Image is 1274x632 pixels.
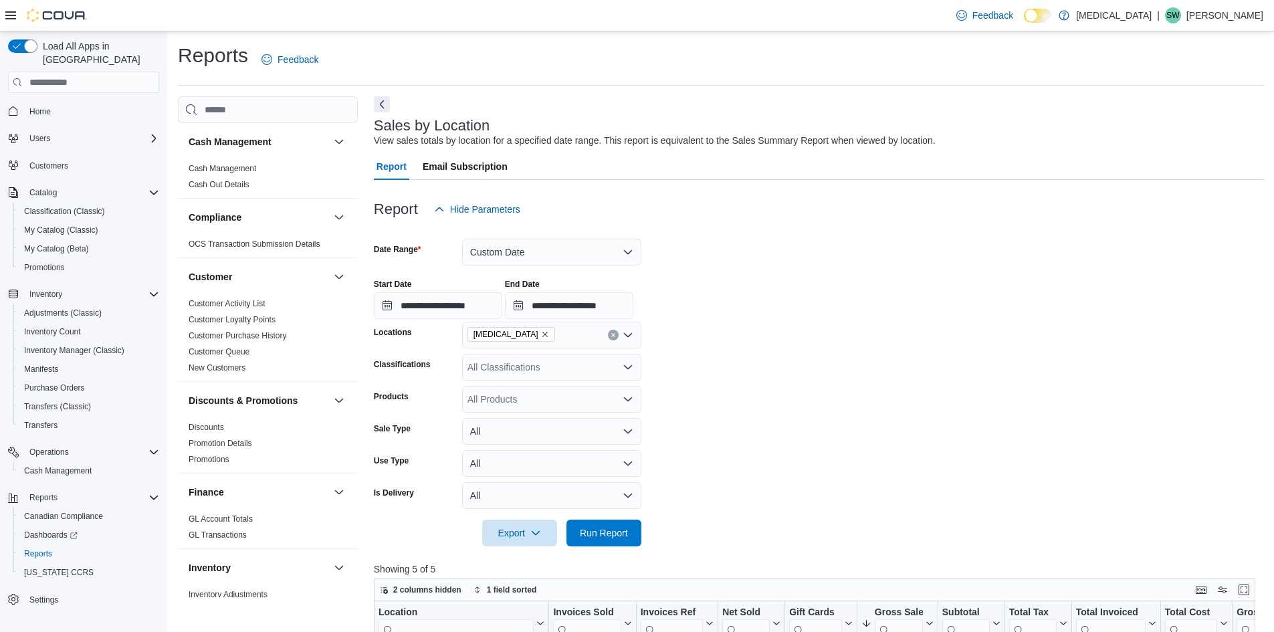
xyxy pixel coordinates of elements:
[972,9,1013,22] span: Feedback
[3,488,165,507] button: Reports
[450,203,520,216] span: Hide Parameters
[189,299,266,308] a: Customer Activity List
[189,438,252,449] span: Promotion Details
[487,585,537,595] span: 1 field sorted
[189,270,328,284] button: Customer
[374,134,936,148] div: View sales totals by location for a specified date range. This report is equivalent to the Sales ...
[37,39,159,66] span: Load All Apps in [GEOGRAPHIC_DATA]
[24,567,94,578] span: [US_STATE] CCRS
[1076,607,1146,619] div: Total Invoiced
[19,546,58,562] a: Reports
[189,514,253,524] a: GL Account Totals
[19,564,99,581] a: [US_STATE] CCRS
[19,305,107,321] a: Adjustments (Classic)
[374,455,409,466] label: Use Type
[505,292,633,319] input: Press the down key to open a popover containing a calendar.
[24,262,65,273] span: Promotions
[189,164,256,173] a: Cash Management
[29,447,69,457] span: Operations
[13,360,165,379] button: Manifests
[24,104,56,120] a: Home
[423,153,508,180] span: Email Subscription
[722,607,770,619] div: Net Sold
[19,463,159,479] span: Cash Management
[189,239,320,249] a: OCS Transaction Submission Details
[1166,7,1179,23] span: SW
[24,444,74,460] button: Operations
[24,530,78,540] span: Dashboards
[189,439,252,448] a: Promotion Details
[473,328,538,341] span: [MEDICAL_DATA]
[189,561,328,574] button: Inventory
[580,526,628,540] span: Run Report
[24,420,58,431] span: Transfers
[189,314,276,325] span: Customer Loyalty Points
[19,203,110,219] a: Classification (Classic)
[462,482,641,509] button: All
[490,520,549,546] span: Export
[19,259,70,276] a: Promotions
[3,156,165,175] button: Customers
[19,527,83,543] a: Dashboards
[24,225,98,235] span: My Catalog (Classic)
[189,298,266,309] span: Customer Activity List
[379,607,534,619] div: Location
[13,544,165,563] button: Reports
[623,330,633,340] button: Open list of options
[19,399,96,415] a: Transfers (Classic)
[429,196,526,223] button: Hide Parameters
[24,548,52,559] span: Reports
[24,102,159,119] span: Home
[189,486,224,499] h3: Finance
[19,203,159,219] span: Classification (Classic)
[467,327,555,342] span: Muse
[1157,7,1160,23] p: |
[553,607,621,619] div: Invoices Sold
[19,324,86,340] a: Inventory Count
[24,158,74,174] a: Customers
[331,209,347,225] button: Compliance
[640,607,702,619] div: Invoices Ref
[24,130,56,146] button: Users
[24,383,85,393] span: Purchase Orders
[375,582,467,598] button: 2 columns hidden
[789,607,842,619] div: Gift Cards
[3,443,165,461] button: Operations
[24,591,159,608] span: Settings
[189,211,241,224] h3: Compliance
[24,243,89,254] span: My Catalog (Beta)
[24,326,81,337] span: Inventory Count
[331,560,347,576] button: Inventory
[374,292,502,319] input: Press the down key to open a popover containing a calendar.
[1165,607,1217,619] div: Total Cost
[374,279,412,290] label: Start Date
[19,399,159,415] span: Transfers (Classic)
[3,183,165,202] button: Catalog
[374,201,418,217] h3: Report
[19,564,159,581] span: Washington CCRS
[189,180,249,189] a: Cash Out Details
[1009,607,1057,619] div: Total Tax
[19,527,159,543] span: Dashboards
[24,345,124,356] span: Inventory Manager (Classic)
[374,423,411,434] label: Sale Type
[566,520,641,546] button: Run Report
[189,362,245,373] span: New Customers
[29,492,58,503] span: Reports
[331,484,347,500] button: Finance
[178,296,358,381] div: Customer
[3,129,165,148] button: Users
[189,422,224,433] span: Discounts
[19,324,159,340] span: Inventory Count
[942,607,990,619] div: Subtotal
[19,342,159,358] span: Inventory Manager (Classic)
[13,304,165,322] button: Adjustments (Classic)
[189,135,328,148] button: Cash Management
[189,135,272,148] h3: Cash Management
[24,465,92,476] span: Cash Management
[19,342,130,358] a: Inventory Manager (Classic)
[189,211,328,224] button: Compliance
[189,394,328,407] button: Discounts & Promotions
